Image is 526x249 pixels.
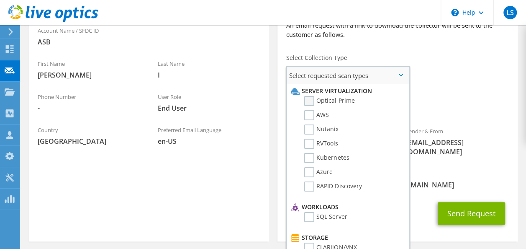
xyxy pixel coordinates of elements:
div: First Name [29,55,149,84]
p: An email request with a link to download the collector will be sent to the customer as follows. [286,21,509,39]
label: Kubernetes [304,153,349,163]
div: Phone Number [29,88,149,117]
div: Requested Collections [277,87,517,118]
label: SQL Server [304,212,347,222]
label: AWS [304,110,329,120]
label: Select Collection Type [286,54,347,62]
label: Optical Prime [304,96,354,106]
li: Workloads [289,202,405,212]
label: Nutanix [304,124,339,135]
span: LS [503,6,517,19]
div: CC & Reply To [277,165,517,194]
div: Account Name / SFDC ID [29,22,269,51]
span: End User [158,104,261,113]
span: - [38,104,141,113]
div: Preferred Email Language [149,121,269,150]
div: User Role [149,88,269,117]
span: [EMAIL_ADDRESS][DOMAIN_NAME] [406,138,509,156]
div: Sender & From [398,122,518,161]
span: I [158,70,261,80]
span: en-US [158,137,261,146]
div: To [277,122,398,161]
span: [GEOGRAPHIC_DATA] [38,137,141,146]
span: Select requested scan types [287,67,409,84]
label: Azure [304,167,333,177]
div: Last Name [149,55,269,84]
div: Country [29,121,149,150]
li: Server Virtualization [289,86,405,96]
li: Storage [289,233,405,243]
label: RVTools [304,139,338,149]
span: [PERSON_NAME] [38,70,141,80]
button: Send Request [438,202,505,225]
svg: \n [451,9,459,16]
span: ASB [38,37,261,47]
label: RAPID Discovery [304,182,362,192]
